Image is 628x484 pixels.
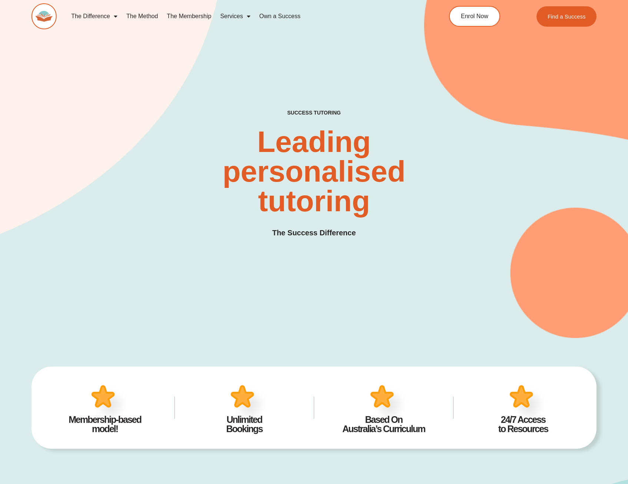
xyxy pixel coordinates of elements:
h4: Membership-based model! [46,415,163,434]
a: The Method [122,8,162,25]
h3: The Success Difference [272,227,356,239]
h4: Unlimited Bookings [186,415,303,434]
a: Services [216,8,255,25]
a: Find a Success [536,6,597,27]
a: Own a Success [255,8,305,25]
span: Find a Success [548,14,586,19]
h4: 24/7 Access to Resources [465,415,582,434]
nav: Menu [67,8,417,25]
span: Enrol Now [461,13,488,19]
a: The Membership [162,8,216,25]
a: The Difference [67,8,122,25]
h4: Based On Australia’s Curriculum [325,415,442,434]
h2: Leading personalised tutoring [186,127,442,216]
a: Enrol Now [449,6,500,27]
h4: SUCCESS TUTORING​ [230,110,398,116]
